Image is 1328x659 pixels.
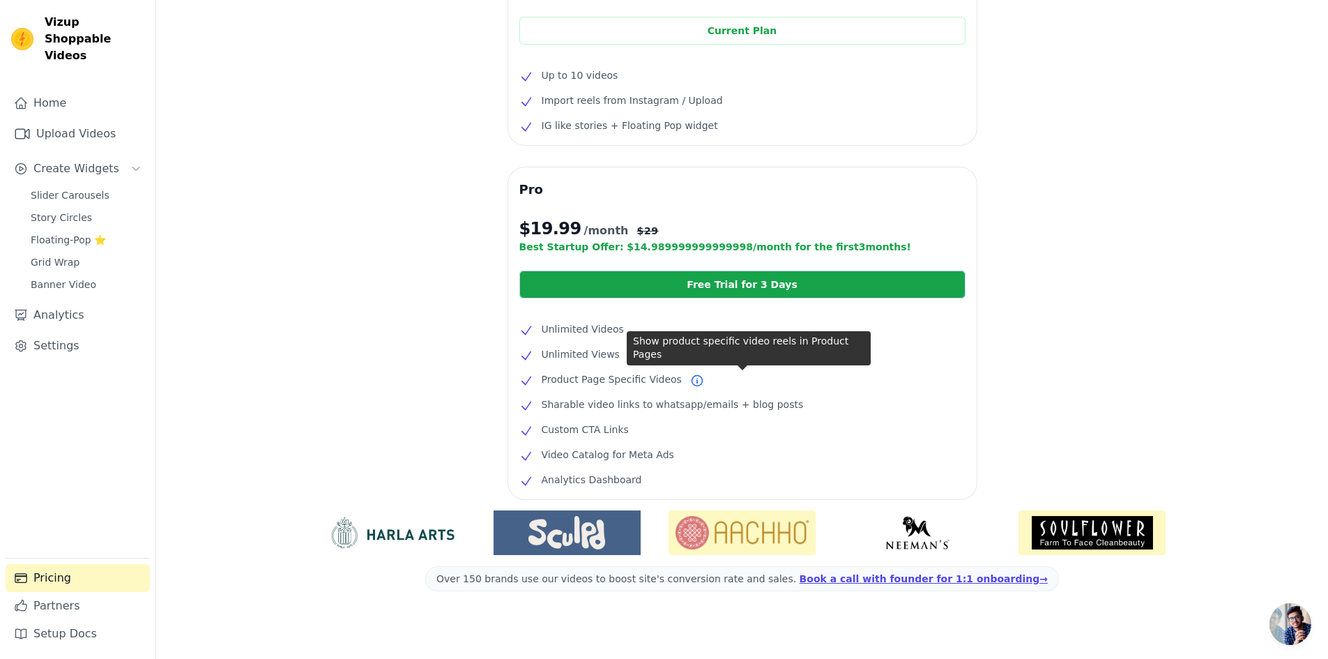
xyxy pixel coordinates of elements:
a: Pricing [6,564,150,592]
span: Up to 10 videos [542,67,618,84]
a: Floating-Pop ⭐ [22,230,150,250]
span: Story Circles [31,211,92,225]
span: Unlimited Views [542,346,620,363]
span: Unlimited Videos [542,321,624,338]
li: Custom CTA Links [519,421,966,438]
span: $ 29 [636,224,658,238]
img: Vizup [11,28,33,50]
img: Sculpd US [494,516,641,550]
a: Settings [6,332,150,360]
span: Banner Video [31,278,96,291]
a: Slider Carousels [22,185,150,205]
img: HarlaArts [319,516,466,550]
span: IG like stories + Floating Pop widget [542,117,718,134]
span: Product Page Specific Videos [542,371,682,388]
a: Story Circles [22,208,150,227]
span: Grid Wrap [31,255,79,269]
span: Floating-Pop ⭐ [31,233,106,247]
a: Analytics [6,301,150,329]
li: Video Catalog for Meta Ads [519,446,966,463]
a: Open chat [1269,603,1311,645]
a: Partners [6,592,150,620]
p: Best Startup Offer: $ 14.989999999999998 /month for the first 3 months! [519,240,966,254]
button: Create Widgets [6,155,150,183]
img: Neeman's [844,516,991,550]
a: Grid Wrap [22,252,150,272]
a: Home [6,89,150,117]
a: Free Trial for 3 Days [519,271,966,298]
span: Slider Carousels [31,188,109,202]
span: Sharable video links to whatsapp/emails + blog posts [542,396,804,413]
a: Setup Docs [6,620,150,648]
span: Analytics Dashboard [542,471,642,488]
span: Import reels from Instagram / Upload [542,92,723,109]
div: Current Plan [519,17,966,45]
img: Soulflower [1018,510,1166,555]
a: Book a call with founder for 1:1 onboarding [800,573,1048,584]
span: /month [584,222,629,239]
a: Banner Video [22,275,150,294]
a: Upload Videos [6,120,150,148]
span: $ 19.99 [519,218,581,240]
img: Aachho [669,510,816,555]
span: Create Widgets [33,160,119,177]
h3: Pro [519,179,966,201]
span: Vizup Shoppable Videos [45,14,144,64]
